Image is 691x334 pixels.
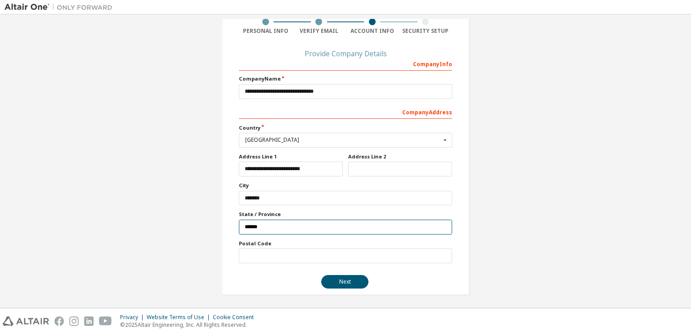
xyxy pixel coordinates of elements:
p: © 2025 Altair Engineering, Inc. All Rights Reserved. [120,321,259,329]
img: facebook.svg [54,316,64,326]
label: Address Line 1 [239,153,343,160]
label: Address Line 2 [348,153,452,160]
img: instagram.svg [69,316,79,326]
div: Company Address [239,104,452,119]
img: Altair One [4,3,117,12]
div: Security Setup [399,27,453,35]
label: State / Province [239,211,452,218]
label: Postal Code [239,240,452,247]
button: Next [321,275,368,289]
div: [GEOGRAPHIC_DATA] [245,137,441,143]
div: Website Terms of Use [147,314,213,321]
div: Provide Company Details [239,51,452,56]
div: Privacy [120,314,147,321]
img: youtube.svg [99,316,112,326]
div: Company Info [239,56,452,71]
label: City [239,182,452,189]
label: Company Name [239,75,452,82]
div: Account Info [345,27,399,35]
img: linkedin.svg [84,316,94,326]
img: altair_logo.svg [3,316,49,326]
div: Cookie Consent [213,314,259,321]
div: Personal Info [239,27,292,35]
label: Country [239,124,452,131]
div: Verify Email [292,27,346,35]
